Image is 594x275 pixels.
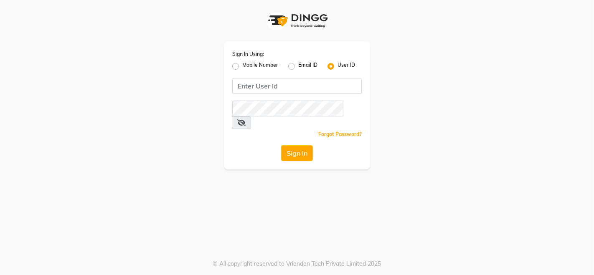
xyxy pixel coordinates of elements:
[338,61,355,71] label: User ID
[318,131,362,137] a: Forgot Password?
[281,145,313,161] button: Sign In
[232,78,362,94] input: Username
[298,61,317,71] label: Email ID
[242,61,278,71] label: Mobile Number
[264,8,330,33] img: logo1.svg
[232,101,343,116] input: Username
[232,50,264,58] label: Sign In Using:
